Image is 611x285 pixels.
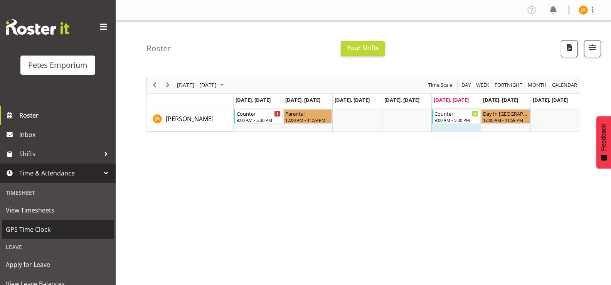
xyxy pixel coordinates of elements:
div: Timeline Week of August 22, 2025 [146,77,580,132]
button: Timeline Day [460,80,472,90]
button: Fortnight [493,80,524,90]
span: calendar [551,80,578,90]
div: Leave [2,239,114,255]
button: Feedback - Show survey [596,116,611,169]
div: previous period [148,77,161,93]
button: Filter Shifts [584,40,601,57]
span: Time Scale [428,80,453,90]
button: Timeline Month [527,80,548,90]
div: Counter [237,110,281,117]
div: Jeseryl Armstrong"s event - Counter Begin From Monday, August 18, 2025 at 9:00:00 AM GMT+12:00 En... [234,109,283,124]
span: Roster [19,110,112,121]
span: [DATE], [DATE] [335,96,370,103]
div: Parental [285,110,330,117]
div: 9:00 AM - 5:30 PM [237,117,281,123]
span: Feedback [600,124,607,151]
button: Previous [150,80,160,90]
span: Week [475,80,490,90]
a: Apply for Leave [2,255,114,274]
button: Timeline Week [475,80,491,90]
span: Your Shifts [347,44,379,52]
td: Jeseryl Armstrong resource [147,108,234,132]
div: Petes Emporium [28,59,88,71]
div: 12:00 AM - 11:59 PM [285,117,330,123]
a: [PERSON_NAME] [166,114,214,123]
div: 9:00 AM - 5:30 PM [434,117,478,123]
a: GPS Time Clock [2,220,114,239]
div: Jeseryl Armstrong"s event - Day In Lieu Begin From Saturday, August 23, 2025 at 12:00:00 AM GMT+1... [481,109,530,124]
span: Time & Attendance [19,167,100,179]
h4: Roster [146,44,171,53]
span: Shifts [19,148,100,160]
span: Apply for Leave [6,259,110,270]
button: Month [551,80,579,90]
div: 12:00 AM - 11:59 PM [483,117,528,123]
span: Day [461,80,471,90]
span: [DATE], [DATE] [434,96,469,103]
button: Download a PDF of the roster according to the set date range. [561,40,578,57]
button: Next [163,80,173,90]
span: [DATE], [DATE] [483,96,518,103]
div: August 18 - 24, 2025 [174,77,229,93]
span: [DATE], [DATE] [533,96,568,103]
span: Month [527,80,547,90]
button: August 2025 [176,80,227,90]
span: [DATE], [DATE] [285,96,320,103]
span: View Timesheets [6,204,110,216]
div: Jeseryl Armstrong"s event - Parental Begin From Tuesday, August 19, 2025 at 12:00:00 AM GMT+12:00... [283,109,332,124]
div: next period [161,77,174,93]
div: Day In [GEOGRAPHIC_DATA] [483,110,528,117]
img: Rosterit website logo [6,19,69,35]
span: GPS Time Clock [6,224,110,235]
span: Fortnight [494,80,523,90]
button: Time Scale [427,80,454,90]
table: Timeline Week of August 22, 2025 [234,108,580,132]
div: Counter [434,110,478,117]
img: jeseryl-armstrong10788.jpg [579,5,588,15]
a: View Timesheets [2,201,114,220]
button: Your Shifts [341,41,385,56]
span: Inbox [19,129,112,140]
span: [DATE] - [DATE] [176,80,217,90]
span: [DATE], [DATE] [236,96,271,103]
span: [PERSON_NAME] [166,115,214,123]
span: [DATE], [DATE] [384,96,419,103]
div: Timesheet [2,185,114,201]
div: Jeseryl Armstrong"s event - Counter Begin From Friday, August 22, 2025 at 9:00:00 AM GMT+12:00 En... [432,109,480,124]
